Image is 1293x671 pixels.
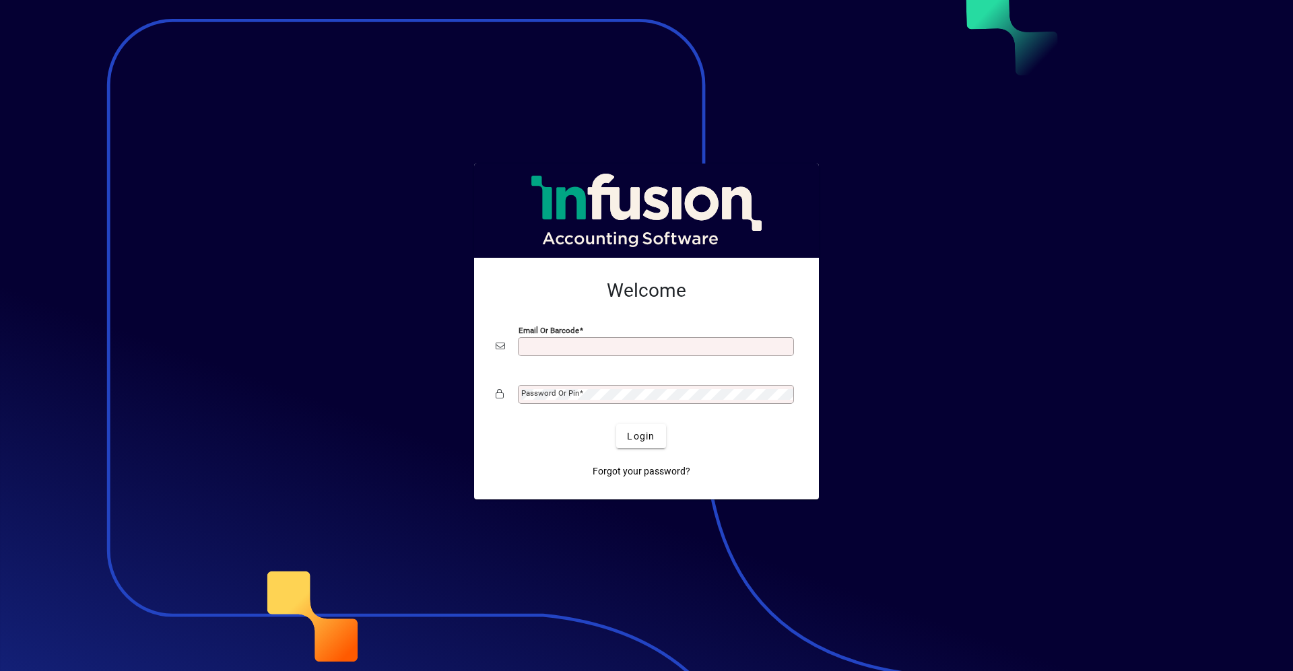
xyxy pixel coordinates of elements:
[519,326,579,335] mat-label: Email or Barcode
[627,429,655,444] span: Login
[496,279,797,302] h2: Welcome
[593,464,690,479] span: Forgot your password?
[587,459,696,483] a: Forgot your password?
[521,388,579,398] mat-label: Password or Pin
[616,424,665,448] button: Login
